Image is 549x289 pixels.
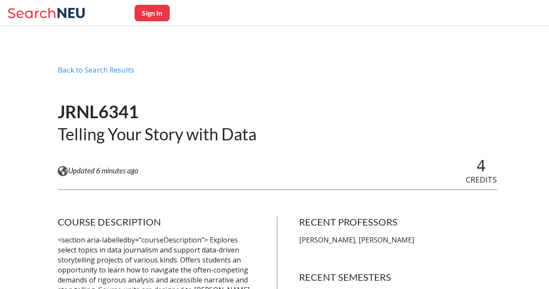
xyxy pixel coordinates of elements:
[477,155,486,176] span: 4
[135,5,170,21] button: Sign In
[58,123,256,145] h2: Telling Your Story with Data
[299,235,496,245] p: [PERSON_NAME], [PERSON_NAME]
[299,216,496,228] h4: RECENT PROFESSORS
[466,174,497,185] span: CREDITS
[68,166,138,176] span: Updated 6 minutes ago
[58,101,256,123] h1: JRNL6341
[299,271,496,283] h4: RECENT SEMESTERS
[58,65,497,82] div: Back to Search Results
[58,216,255,228] h4: COURSE DESCRIPTION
